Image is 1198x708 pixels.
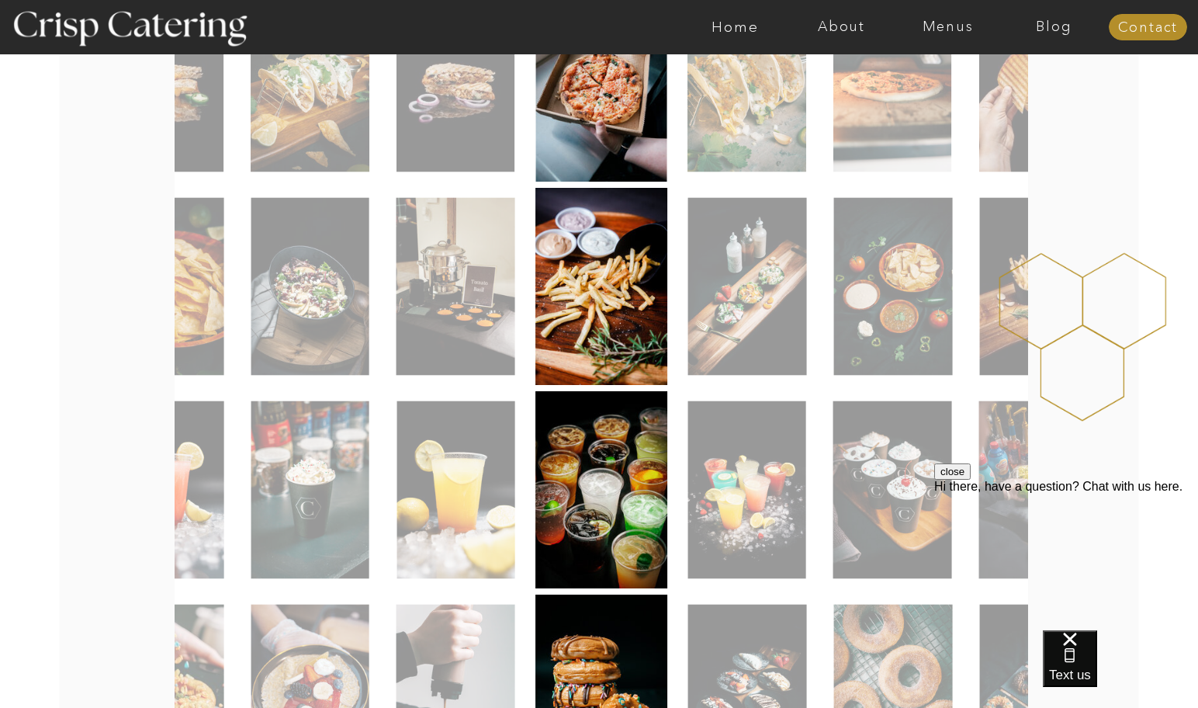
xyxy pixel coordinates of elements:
a: Home [682,19,788,35]
a: Blog [1001,19,1107,35]
iframe: podium webchat widget bubble [1043,630,1198,708]
iframe: podium webchat widget prompt [934,463,1198,650]
a: About [788,19,895,35]
a: Menus [895,19,1001,35]
a: Contact [1109,20,1187,36]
